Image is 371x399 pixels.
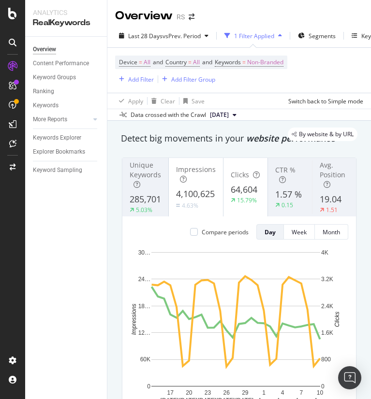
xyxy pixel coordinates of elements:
button: Week [284,224,315,240]
div: Content Performance [33,58,89,69]
span: Keywords [215,58,241,66]
span: By website & by URL [299,131,354,137]
div: 1 Filter Applied [234,32,274,40]
span: Impressions [176,165,216,174]
a: Keyword Groups [33,72,100,83]
span: Avg. Position [320,160,345,179]
text: 3.2K [321,276,333,283]
text: Impressions [131,304,137,335]
button: Day [256,224,284,240]
button: Month [315,224,348,240]
span: All [193,56,200,69]
span: 285,701 [130,193,161,205]
div: Switch back to Simple mode [288,97,363,105]
span: 19.04 [320,193,341,205]
button: Add Filter [115,73,154,85]
text: 20 [186,389,193,396]
text: 23 [205,389,211,396]
div: Keywords Explorer [33,133,81,143]
text: 12… [138,329,150,336]
div: Keyword Sampling [33,165,82,175]
button: Save [179,93,205,109]
span: and [202,58,212,66]
text: 4 [281,389,284,396]
text: 0 [147,383,150,390]
a: Keyword Sampling [33,165,100,175]
text: 29 [242,389,249,396]
text: 24… [138,276,150,283]
span: All [144,56,150,69]
a: Ranking [33,86,100,97]
div: More Reports [33,114,67,125]
a: Keywords Explorer [33,133,100,143]
text: 10 [317,389,324,396]
div: 0.15 [282,201,293,209]
text: 17 [167,389,174,396]
div: Clear [161,97,175,105]
button: Clear [148,93,175,109]
text: 800 [321,356,331,363]
div: Add Filter [128,75,154,84]
text: 7 [299,389,303,396]
text: 2.4K [321,303,333,310]
text: 1 [262,389,266,396]
button: 1 Filter Applied [221,28,286,43]
text: 26 [223,389,230,396]
span: Device [119,58,137,66]
a: Overview [33,44,100,55]
text: 18… [138,303,150,310]
text: Clicks [334,312,341,327]
span: = [242,58,246,66]
div: Ranking [33,86,54,97]
div: 1.51 [326,206,338,214]
div: arrow-right-arrow-left [189,14,194,20]
div: 15.79% [237,196,257,204]
button: Add Filter Group [158,73,215,85]
a: Explorer Bookmarks [33,147,100,157]
span: 64,604 [231,184,257,195]
span: = [188,58,192,66]
div: Month [323,228,340,236]
span: vs Prev. Period [163,32,201,40]
span: Segments [309,32,336,40]
span: = [139,58,142,66]
div: RS [177,12,185,22]
img: Equal [176,204,180,207]
div: Keyword Groups [33,72,76,83]
span: Clicks [231,170,249,179]
div: Compare periods [202,228,249,236]
text: 4K [321,249,328,256]
span: CTR % [275,165,296,174]
div: RealKeywords [33,17,99,28]
text: 1.6K [321,329,333,336]
span: Unique Keywords [130,160,161,179]
text: 60K [140,356,150,363]
div: 5.03% [136,206,152,214]
div: Analytics [33,8,99,17]
div: Apply [128,97,143,105]
a: Keywords [33,100,100,111]
a: Content Performance [33,58,100,69]
span: 1.57 % [275,188,302,200]
button: Last 28 DaysvsPrev. Period [115,28,212,43]
a: More Reports [33,114,90,125]
span: and [153,58,163,66]
div: Overview [115,8,173,24]
div: Open Intercom Messenger [338,366,361,389]
span: Non-Branded [247,56,283,69]
div: Day [265,228,276,236]
span: Last 28 Days [128,32,163,40]
div: Explorer Bookmarks [33,147,85,157]
div: legacy label [288,128,357,141]
span: 2025 Aug. 9th [210,111,229,119]
div: Data crossed with the Crawl [131,111,206,119]
div: Week [292,228,307,236]
button: Apply [115,93,143,109]
button: [DATE] [206,109,240,121]
button: Switch back to Simple mode [284,93,363,109]
text: 30… [138,249,150,256]
div: 4.63% [182,201,198,210]
span: Country [165,58,187,66]
div: Keywords [33,100,59,111]
div: Overview [33,44,56,55]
